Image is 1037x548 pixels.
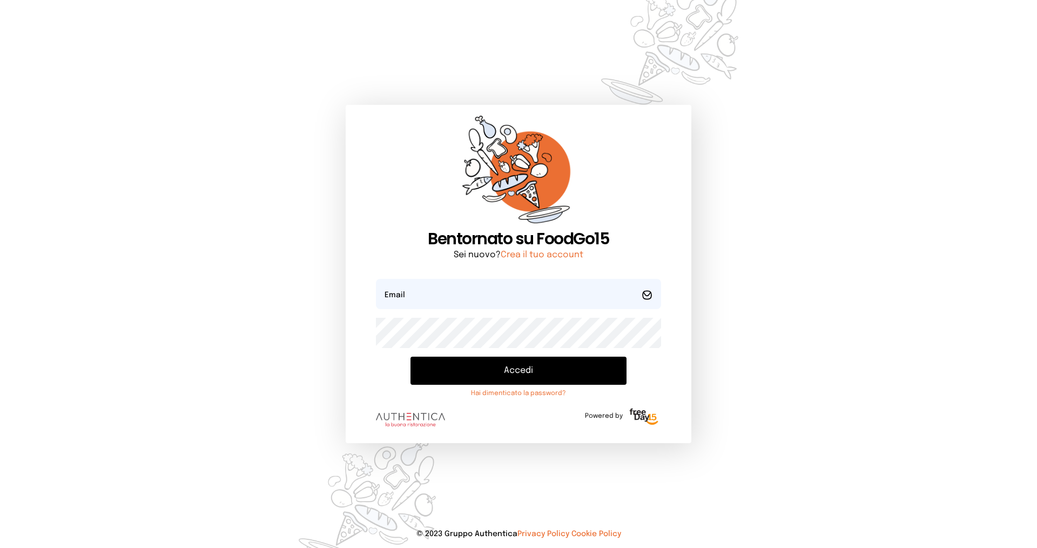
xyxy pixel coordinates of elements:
[376,229,661,249] h1: Bentornato su FoodGo15
[376,413,445,427] img: logo.8f33a47.png
[517,530,569,538] a: Privacy Policy
[462,116,575,230] img: sticker-orange.65babaf.png
[410,357,627,385] button: Accedi
[410,389,627,398] a: Hai dimenticato la password?
[376,249,661,262] p: Sei nuovo?
[17,529,1020,539] p: © 2023 Gruppo Authentica
[501,250,583,259] a: Crea il tuo account
[585,412,623,420] span: Powered by
[571,530,621,538] a: Cookie Policy
[627,406,661,428] img: logo-freeday.3e08031.png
